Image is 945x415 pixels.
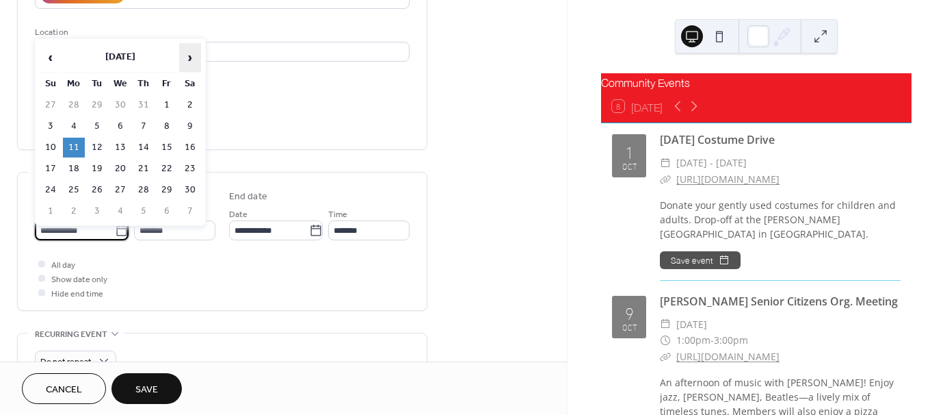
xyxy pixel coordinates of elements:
span: ‹ [40,44,61,71]
div: ​ [660,316,671,333]
td: 7 [179,201,201,221]
button: Save [111,373,182,404]
td: 8 [156,116,178,136]
span: Show date only [51,273,107,287]
td: 19 [86,159,108,179]
span: Save [135,383,158,397]
td: 22 [156,159,178,179]
td: 9 [179,116,201,136]
td: 27 [40,95,62,115]
td: 15 [156,138,178,158]
div: End date [229,190,267,204]
div: ​ [660,155,671,171]
th: Tu [86,74,108,94]
td: 30 [109,95,131,115]
a: [URL][DOMAIN_NAME] [676,350,780,363]
td: 2 [179,95,201,115]
td: 5 [86,116,108,136]
td: 7 [133,116,155,136]
span: 3:00pm [714,332,748,349]
th: Th [133,74,155,94]
th: [DATE] [63,43,178,73]
td: 25 [63,180,85,200]
a: [DATE] Costume Drive [660,132,775,147]
td: 12 [86,138,108,158]
span: › [180,44,200,71]
span: - [710,332,714,349]
div: ​ [660,332,671,349]
td: 14 [133,138,155,158]
td: 1 [156,95,178,115]
a: [URL][DOMAIN_NAME] [676,173,780,186]
td: 2 [63,201,85,221]
td: 11 [63,138,85,158]
div: Location [35,25,407,40]
td: 24 [40,180,62,200]
td: 26 [86,180,108,200]
span: Cancel [46,383,82,397]
div: Donate your gently used costumes for children and adults. Drop-off at the [PERSON_NAME][GEOGRAPHI... [660,198,901,241]
button: Save event [660,251,741,269]
td: 30 [179,180,201,200]
td: 16 [179,138,201,158]
div: 9 [625,303,634,320]
td: 23 [179,159,201,179]
span: [DATE] [676,316,707,333]
th: Su [40,74,62,94]
div: ​ [660,171,671,188]
div: 1 [625,142,634,159]
span: All day [51,258,75,273]
span: [DATE] - [DATE] [676,155,747,171]
div: Oct [622,323,637,331]
div: Community Events [601,73,911,90]
span: Time [328,207,347,222]
th: We [109,74,131,94]
td: 28 [133,180,155,200]
td: 6 [156,201,178,221]
span: Do not repeat [40,354,92,370]
th: Sa [179,74,201,94]
td: 29 [86,95,108,115]
a: [PERSON_NAME] Senior Citizens Org. Meeting [660,294,898,309]
td: 20 [109,159,131,179]
td: 17 [40,159,62,179]
td: 3 [40,116,62,136]
td: 4 [63,116,85,136]
span: Hide end time [51,287,103,301]
th: Mo [63,74,85,94]
td: 3 [86,201,108,221]
div: ​ [660,349,671,365]
th: Fr [156,74,178,94]
td: 4 [109,201,131,221]
td: 10 [40,138,62,158]
button: Cancel [22,373,106,404]
td: 27 [109,180,131,200]
td: 13 [109,138,131,158]
td: 29 [156,180,178,200]
td: 31 [133,95,155,115]
td: 28 [63,95,85,115]
td: 18 [63,159,85,179]
td: 1 [40,201,62,221]
td: 5 [133,201,155,221]
span: 1:00pm [676,332,710,349]
div: Oct [622,162,637,171]
td: 6 [109,116,131,136]
span: Recurring event [35,327,107,342]
td: 21 [133,159,155,179]
span: Date [229,207,248,222]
